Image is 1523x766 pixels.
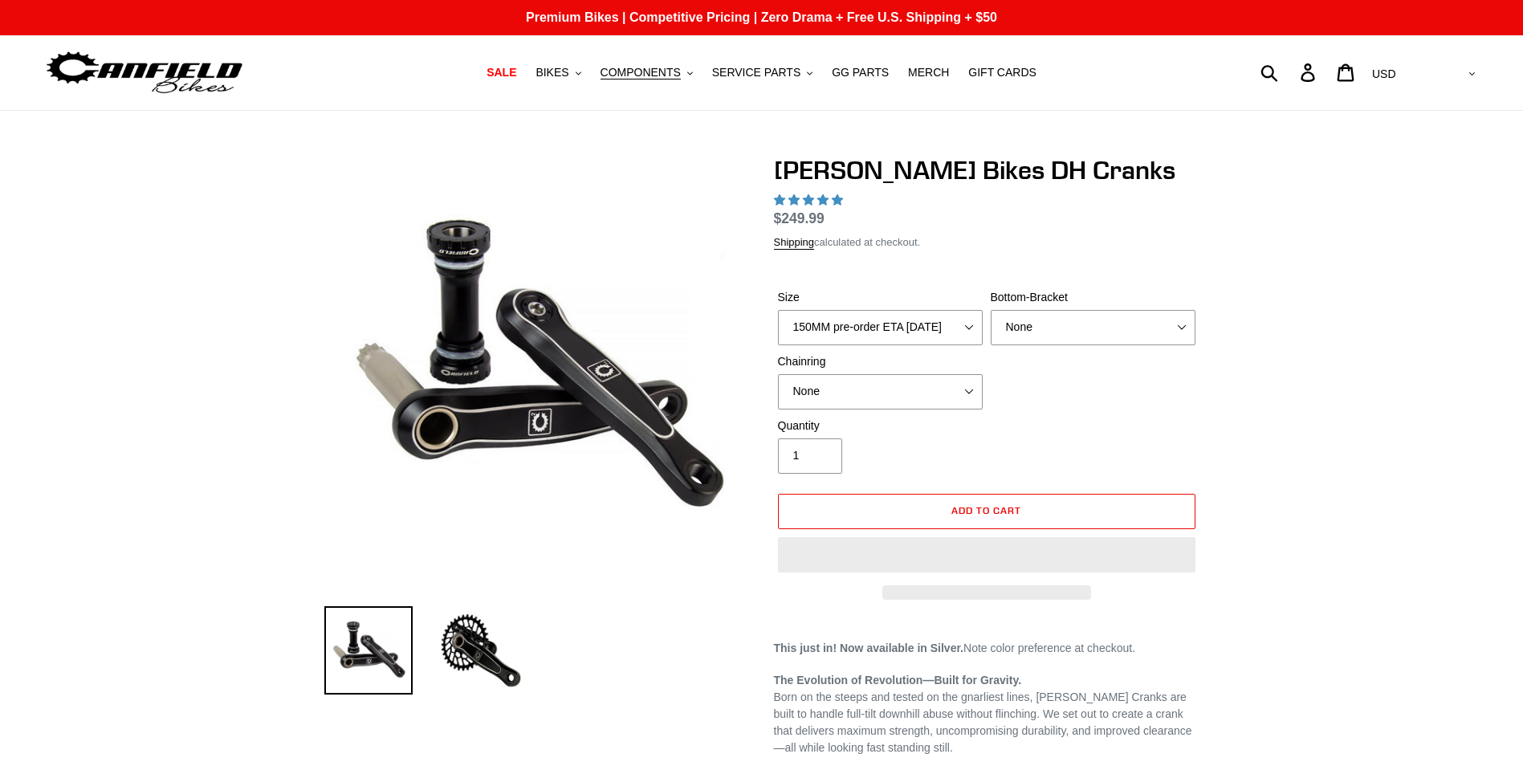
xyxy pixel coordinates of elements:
[778,289,983,306] label: Size
[601,66,681,79] span: COMPONENTS
[774,672,1199,756] p: Born on the steeps and tested on the gnarliest lines, [PERSON_NAME] Cranks are built to handle fu...
[324,606,413,695] img: Load image into Gallery viewer, Canfield Bikes DH Cranks
[778,353,983,370] label: Chainring
[774,640,1199,657] p: Note color preference at checkout.
[774,194,846,206] span: 4.90 stars
[328,158,747,577] img: Canfield Bikes DH Cranks
[778,494,1195,529] button: Add to cart
[774,236,815,250] a: Shipping
[774,210,825,226] span: $249.99
[960,62,1045,84] a: GIFT CARDS
[44,47,245,98] img: Canfield Bikes
[1269,55,1310,90] input: Search
[704,62,821,84] button: SERVICE PARTS
[774,234,1199,251] div: calculated at checkout.
[832,66,889,79] span: GG PARTS
[487,66,516,79] span: SALE
[824,62,897,84] a: GG PARTS
[900,62,957,84] a: MERCH
[778,418,983,434] label: Quantity
[774,155,1199,185] h1: [PERSON_NAME] Bikes DH Cranks
[527,62,588,84] button: BIKES
[774,674,1022,687] strong: The Evolution of Revolution—Built for Gravity.
[593,62,701,84] button: COMPONENTS
[774,642,964,654] strong: This just in! Now available in Silver.
[437,606,525,695] img: Load image into Gallery viewer, Canfield Bikes DH Cranks
[712,66,800,79] span: SERVICE PARTS
[478,62,524,84] a: SALE
[968,66,1036,79] span: GIFT CARDS
[951,504,1021,516] span: Add to cart
[991,289,1195,306] label: Bottom-Bracket
[535,66,568,79] span: BIKES
[908,66,949,79] span: MERCH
